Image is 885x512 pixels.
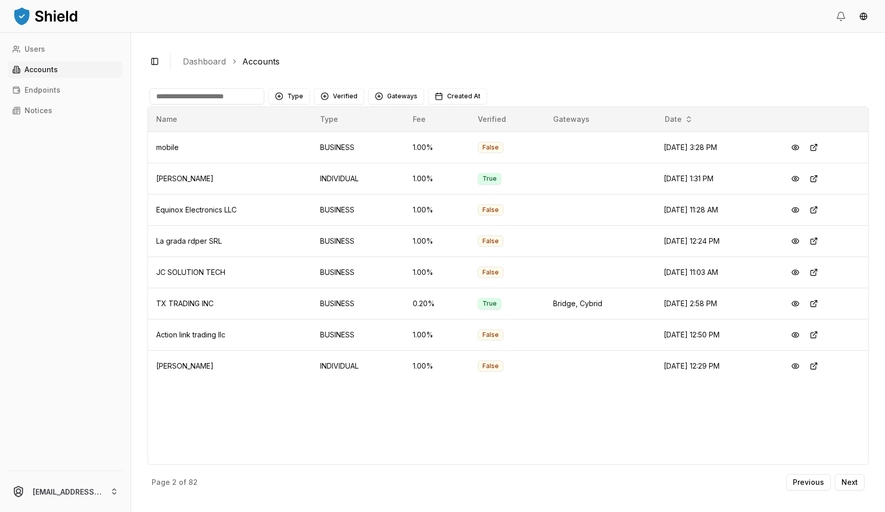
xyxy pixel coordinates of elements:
a: Endpoints [8,82,122,98]
span: 1.00 % [413,174,433,183]
a: Accounts [242,55,280,68]
span: [DATE] 1:31 PM [664,174,713,183]
span: Bridge, Cybrid [553,299,602,308]
span: 1.00 % [413,143,433,152]
th: Type [312,107,405,132]
p: Page [152,479,170,486]
td: BUSINESS [312,194,405,225]
a: Notices [8,102,122,119]
p: Endpoints [25,87,60,94]
p: 2 [172,479,177,486]
button: Next [835,474,865,490]
span: [DATE] 2:58 PM [664,299,717,308]
span: [DATE] 12:29 PM [664,361,720,370]
span: 1.00 % [413,268,433,276]
th: Fee [405,107,470,132]
button: Verified [314,88,364,104]
span: Equinox Electronics LLC [156,205,237,214]
a: Dashboard [183,55,226,68]
span: 1.00 % [413,361,433,370]
span: 1.00 % [413,237,433,245]
td: INDIVIDUAL [312,163,405,194]
button: Previous [786,474,831,490]
th: Name [148,107,312,132]
span: mobile [156,143,179,152]
p: [EMAIL_ADDRESS][DOMAIN_NAME] [33,486,102,497]
p: 82 [188,479,198,486]
span: [DATE] 3:28 PM [664,143,717,152]
button: Type [268,88,310,104]
span: 1.00 % [413,205,433,214]
nav: breadcrumb [183,55,860,68]
p: Next [841,479,858,486]
button: [EMAIL_ADDRESS][DOMAIN_NAME] [4,475,127,508]
td: BUSINESS [312,132,405,163]
span: Action link trading llc [156,330,225,339]
span: Created At [447,92,480,100]
td: BUSINESS [312,288,405,319]
p: of [179,479,186,486]
span: 1.00 % [413,330,433,339]
td: INDIVIDUAL [312,350,405,381]
span: JC SOLUTION TECH [156,268,225,276]
td: BUSINESS [312,257,405,288]
p: Accounts [25,66,58,73]
p: Users [25,46,45,53]
p: Notices [25,107,52,114]
span: [DATE] 11:03 AM [664,268,718,276]
button: Gateways [368,88,424,104]
span: La grada rdper SRL [156,237,222,245]
span: [DATE] 12:24 PM [664,237,720,245]
p: Previous [793,479,824,486]
span: [PERSON_NAME] [156,361,214,370]
button: Date [661,111,697,127]
span: TX TRADING INC [156,299,214,308]
td: BUSINESS [312,225,405,257]
td: BUSINESS [312,319,405,350]
span: 0.20 % [413,299,435,308]
span: [DATE] 11:28 AM [664,205,718,214]
img: ShieldPay Logo [12,6,79,26]
span: [PERSON_NAME] [156,174,214,183]
th: Verified [470,107,545,132]
a: Accounts [8,61,122,78]
span: [DATE] 12:50 PM [664,330,720,339]
button: Created At [428,88,487,104]
a: Users [8,41,122,57]
th: Gateways [545,107,656,132]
